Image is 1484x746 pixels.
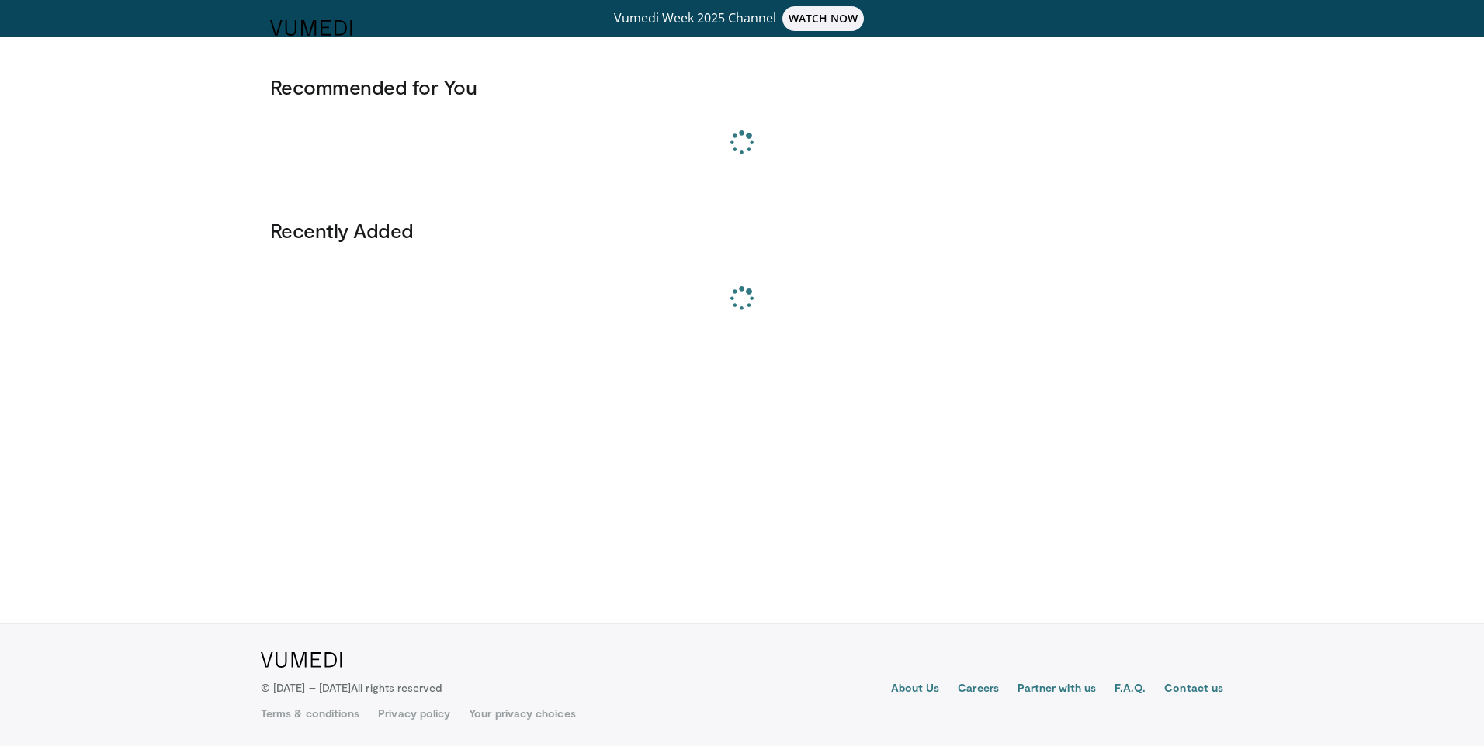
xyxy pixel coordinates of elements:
[891,680,940,699] a: About Us
[261,652,342,668] img: VuMedi Logo
[270,218,1214,243] h3: Recently Added
[270,20,352,36] img: VuMedi Logo
[469,706,575,721] a: Your privacy choices
[351,681,442,694] span: All rights reserved
[1115,680,1146,699] a: F.A.Q.
[1164,680,1223,699] a: Contact us
[1018,680,1096,699] a: Partner with us
[378,706,450,721] a: Privacy policy
[958,680,999,699] a: Careers
[261,680,442,696] p: © [DATE] – [DATE]
[270,74,1214,99] h3: Recommended for You
[261,706,359,721] a: Terms & conditions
